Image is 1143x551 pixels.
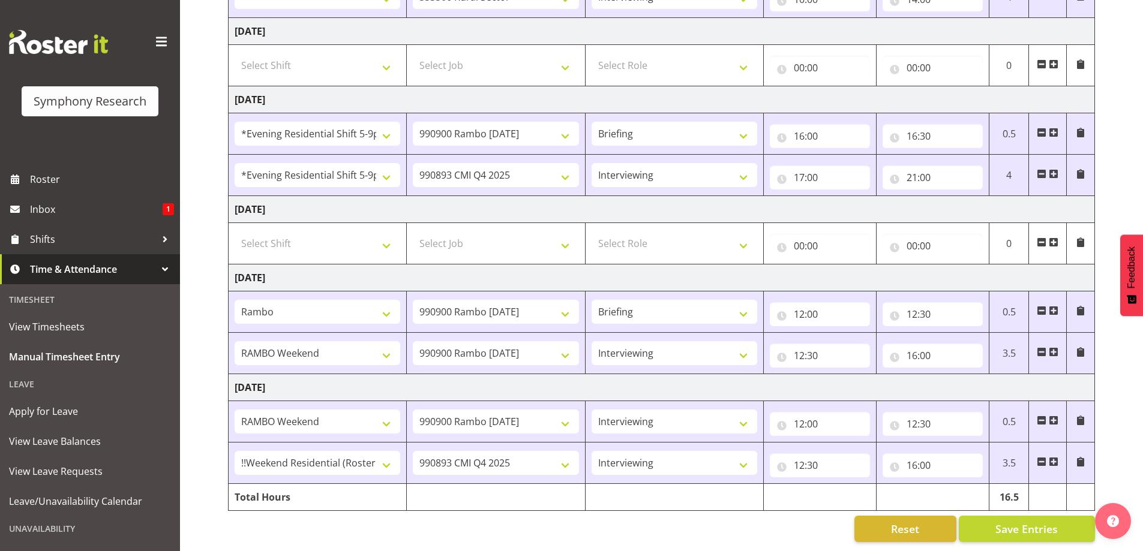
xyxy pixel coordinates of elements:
span: View Timesheets [9,318,171,336]
button: Save Entries [959,516,1095,542]
input: Click to select... [770,453,870,477]
input: Click to select... [770,412,870,436]
input: Click to select... [883,302,983,326]
td: [DATE] [229,86,1095,113]
input: Click to select... [770,165,870,189]
div: Symphony Research [34,92,146,110]
input: Click to select... [770,344,870,368]
td: 4 [989,155,1029,196]
a: View Timesheets [3,312,177,342]
input: Click to select... [883,56,983,80]
td: 0 [989,223,1029,264]
button: Feedback - Show survey [1120,234,1143,316]
span: Save Entries [995,521,1058,537]
input: Click to select... [770,56,870,80]
td: 16.5 [989,484,1029,511]
div: Unavailability [3,516,177,541]
input: Click to select... [883,234,983,258]
input: Click to select... [770,124,870,148]
input: Click to select... [883,165,983,189]
span: Time & Attendance [30,260,156,278]
td: 0.5 [989,113,1029,155]
div: Leave [3,372,177,396]
a: Leave/Unavailability Calendar [3,486,177,516]
a: View Leave Requests [3,456,177,486]
td: 0.5 [989,291,1029,333]
span: Inbox [30,200,163,218]
td: 0 [989,45,1029,86]
td: Total Hours [229,484,407,511]
span: Roster [30,170,174,188]
a: View Leave Balances [3,426,177,456]
input: Click to select... [770,302,870,326]
span: Shifts [30,230,156,248]
td: [DATE] [229,374,1095,401]
a: Manual Timesheet Entry [3,342,177,372]
td: 3.5 [989,442,1029,484]
input: Click to select... [883,344,983,368]
input: Click to select... [883,412,983,436]
td: [DATE] [229,18,1095,45]
div: Timesheet [3,287,177,312]
span: View Leave Requests [9,462,171,480]
td: [DATE] [229,264,1095,291]
span: Manual Timesheet Entry [9,348,171,366]
input: Click to select... [883,453,983,477]
input: Click to select... [883,124,983,148]
td: 3.5 [989,333,1029,374]
input: Click to select... [770,234,870,258]
span: Feedback [1126,246,1137,288]
td: 0.5 [989,401,1029,442]
img: Rosterit website logo [9,30,108,54]
a: Apply for Leave [3,396,177,426]
button: Reset [854,516,956,542]
td: [DATE] [229,196,1095,223]
span: View Leave Balances [9,432,171,450]
span: Apply for Leave [9,402,171,420]
img: help-xxl-2.png [1107,515,1119,527]
span: Leave/Unavailability Calendar [9,492,171,510]
span: Reset [891,521,919,537]
span: 1 [163,203,174,215]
